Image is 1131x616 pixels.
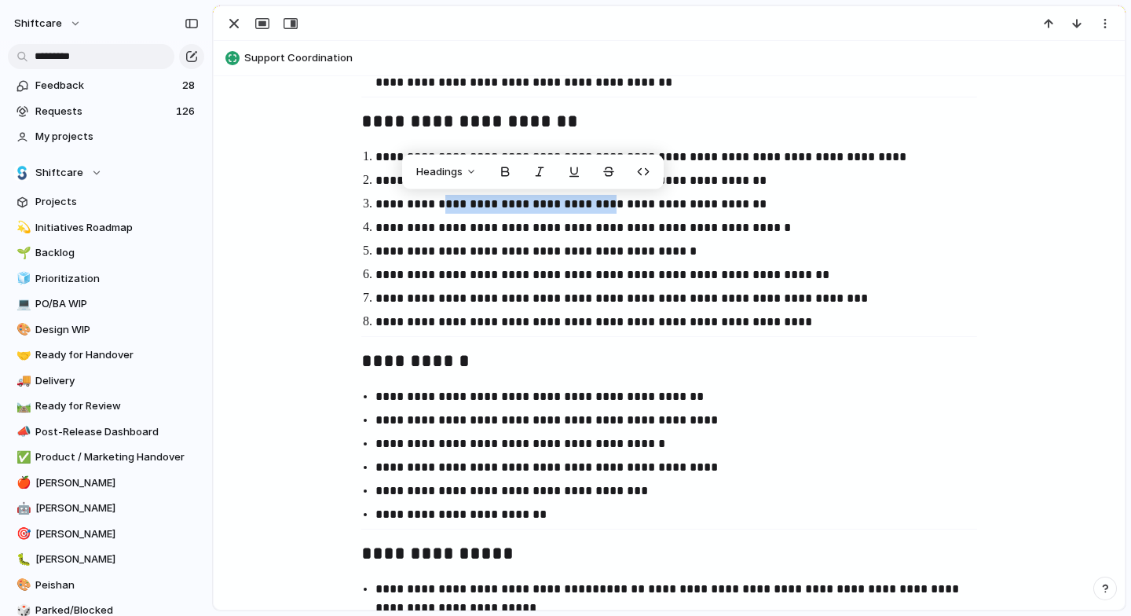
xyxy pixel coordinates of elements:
span: Support Coordination [244,50,1118,66]
button: 🎯 [14,526,30,542]
a: My projects [8,125,204,148]
div: 🎨 [16,576,27,594]
span: [PERSON_NAME] [35,500,199,516]
span: My projects [35,129,199,145]
span: [PERSON_NAME] [35,526,199,542]
a: 🤝Ready for Handover [8,343,204,367]
div: 🤖 [16,500,27,518]
a: Feedback28 [8,74,204,97]
a: 🛤️Ready for Review [8,394,204,418]
button: 💻 [14,296,30,312]
a: 🎯[PERSON_NAME] [8,522,204,546]
span: Initiatives Roadmap [35,220,199,236]
div: 🐛 [16,551,27,569]
div: 🚚 [16,372,27,390]
span: Projects [35,194,199,210]
a: 🎨Peishan [8,574,204,597]
a: 💻PO/BA WIP [8,292,204,316]
div: 🛤️ [16,398,27,416]
span: Backlog [35,245,199,261]
span: Ready for Review [35,398,199,414]
button: 📣 [14,424,30,440]
button: 💫 [14,220,30,236]
button: Shiftcare [8,161,204,185]
div: 🌱 [16,244,27,262]
span: 126 [176,104,198,119]
span: [PERSON_NAME] [35,475,199,491]
a: 🌱Backlog [8,241,204,265]
div: 🎯 [16,525,27,543]
span: Delivery [35,373,199,389]
div: 🍎 [16,474,27,492]
div: 💻 [16,295,27,313]
span: PO/BA WIP [35,296,199,312]
span: shiftcare [14,16,62,31]
span: Design WIP [35,322,199,338]
a: ✅Product / Marketing Handover [8,445,204,469]
button: 🤝 [14,347,30,363]
span: Headings [416,164,463,180]
button: Headings [407,159,486,185]
span: 28 [182,78,198,93]
button: 🧊 [14,271,30,287]
a: Projects [8,190,204,214]
div: ✅ [16,449,27,467]
a: 🧊Prioritization [8,267,204,291]
button: 🐛 [14,552,30,567]
button: Support Coordination [221,46,1118,71]
a: 🐛[PERSON_NAME] [8,548,204,571]
a: 🎨Design WIP [8,318,204,342]
div: 💫 [16,218,27,236]
button: 🤖 [14,500,30,516]
a: 💫Initiatives Roadmap [8,216,204,240]
a: 🍎[PERSON_NAME] [8,471,204,495]
span: Ready for Handover [35,347,199,363]
span: Requests [35,104,171,119]
button: 🍎 [14,475,30,491]
span: Product / Marketing Handover [35,449,199,465]
span: [PERSON_NAME] [35,552,199,567]
span: Shiftcare [35,165,83,181]
span: Feedback [35,78,178,93]
div: 🧊 [16,269,27,288]
a: 🤖[PERSON_NAME] [8,497,204,520]
a: Requests126 [8,100,204,123]
span: Prioritization [35,271,199,287]
span: Post-Release Dashboard [35,424,199,440]
div: 🤝 [16,346,27,365]
button: 🚚 [14,373,30,389]
button: 🛤️ [14,398,30,414]
button: 🌱 [14,245,30,261]
span: Peishan [35,577,199,593]
div: 📣 [16,423,27,441]
div: 🎨 [16,321,27,339]
button: shiftcare [7,11,90,36]
button: 🎨 [14,322,30,338]
a: 🚚Delivery [8,369,204,393]
a: 📣Post-Release Dashboard [8,420,204,444]
button: ✅ [14,449,30,465]
button: 🎨 [14,577,30,593]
